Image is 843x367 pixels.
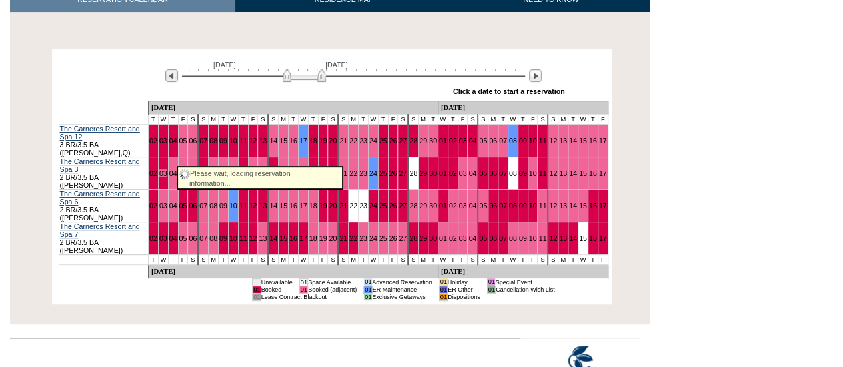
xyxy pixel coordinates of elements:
[339,234,347,242] a: 21
[165,69,178,82] img: Previous
[168,114,178,124] td: T
[569,169,577,177] a: 14
[279,254,289,264] td: M
[258,114,268,124] td: S
[419,114,428,124] td: M
[569,202,577,210] a: 14
[569,137,577,145] a: 14
[198,254,208,264] td: S
[179,169,341,187] div: Please wait, loading reservation information...
[548,114,558,124] td: S
[328,254,338,264] td: S
[578,254,588,264] td: W
[60,190,140,206] a: The Carneros Resort and Spa 6
[289,202,297,210] a: 16
[589,202,597,210] a: 16
[559,234,567,242] a: 13
[209,114,219,124] td: M
[508,157,518,189] td: 08
[408,157,418,189] td: 28
[409,137,417,145] a: 28
[478,114,488,124] td: S
[579,169,587,177] a: 15
[299,234,307,242] a: 17
[479,137,487,145] a: 05
[249,202,257,210] a: 12
[349,189,359,222] td: 22
[338,254,348,264] td: S
[229,137,237,145] a: 10
[359,169,367,177] a: 23
[213,61,236,69] span: [DATE]
[498,114,508,124] td: T
[60,157,140,173] a: The Carneros Resort and Spa 3
[319,202,327,210] a: 19
[269,202,277,210] a: 14
[338,114,348,124] td: S
[419,137,427,145] a: 29
[379,234,387,242] a: 25
[538,254,548,264] td: S
[359,254,369,264] td: T
[199,137,207,145] a: 07
[488,114,498,124] td: M
[518,254,528,264] td: T
[495,286,554,293] td: Cancellation Wish List
[428,114,438,124] td: T
[218,254,228,264] td: T
[249,234,257,242] a: 12
[529,234,537,242] a: 10
[349,137,357,145] a: 22
[179,202,187,210] a: 05
[279,234,287,242] a: 15
[449,234,457,242] a: 02
[409,234,417,242] a: 28
[389,202,397,210] a: 26
[508,254,518,264] td: W
[379,169,387,177] a: 25
[59,222,149,254] td: 2 BR/3.5 BA ([PERSON_NAME])
[538,202,546,210] a: 11
[487,286,495,293] td: 01
[508,114,518,124] td: W
[159,202,167,210] a: 03
[369,234,377,242] a: 24
[289,234,297,242] a: 16
[289,114,299,124] td: T
[439,286,447,293] td: 01
[453,87,565,95] div: Click a date to start a reservation
[179,137,187,145] a: 05
[148,264,438,278] td: [DATE]
[549,169,557,177] a: 12
[179,169,190,179] img: spinner.gif
[388,114,398,124] td: F
[309,234,317,242] a: 18
[149,202,157,210] a: 02
[549,234,557,242] a: 12
[408,114,418,124] td: S
[448,286,480,293] td: ER Other
[409,202,417,210] a: 28
[299,286,307,293] td: 01
[419,254,428,264] td: M
[258,254,268,264] td: S
[349,114,359,124] td: M
[238,114,248,124] td: T
[159,234,167,242] a: 03
[438,114,448,124] td: W
[538,234,546,242] a: 11
[449,137,457,145] a: 02
[529,202,537,210] a: 10
[60,222,140,238] a: The Carneros Resort and Spa 7
[419,169,427,177] a: 29
[149,169,157,177] a: 02
[269,234,277,242] a: 14
[588,114,598,124] td: T
[372,286,432,293] td: ER Maintenance
[339,137,347,145] a: 21
[159,169,167,177] a: 03
[248,254,258,264] td: F
[325,61,348,69] span: [DATE]
[329,234,337,242] a: 20
[488,254,498,264] td: M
